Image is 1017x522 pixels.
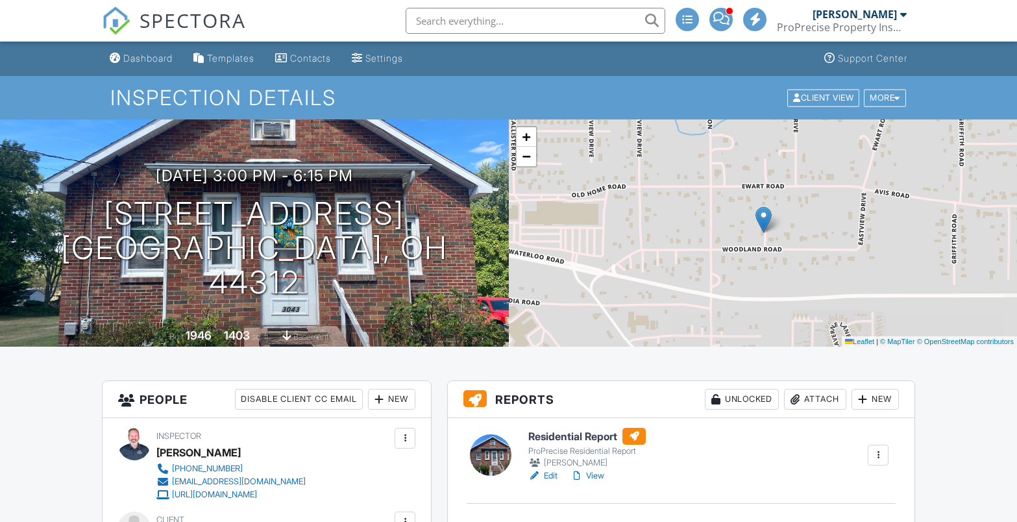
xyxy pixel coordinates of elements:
div: Unlocked [705,389,779,410]
div: [PHONE_NUMBER] [172,464,243,474]
a: Zoom in [517,127,536,147]
h1: Inspection Details [110,86,907,109]
div: [PERSON_NAME] [528,456,646,469]
img: Marker [755,206,772,233]
a: © MapTiler [880,338,915,345]
a: Support Center [819,47,913,71]
span: Inspector [156,431,201,441]
span: sq. ft. [252,332,270,342]
a: Templates [188,47,260,71]
span: basement [293,332,328,342]
h3: [DATE] 3:00 pm - 6:15 pm [156,167,353,184]
a: Settings [347,47,408,71]
div: ProPrecise Property Inspections LLC. [777,21,907,34]
span: | [876,338,878,345]
span: − [522,148,530,164]
a: Zoom out [517,147,536,166]
div: ProPrecise Residential Report [528,446,646,456]
div: New [368,389,415,410]
input: Search everything... [406,8,665,34]
a: [PHONE_NUMBER] [156,462,306,475]
span: Built [169,332,184,342]
div: 1403 [224,329,250,342]
div: Disable Client CC Email [235,389,363,410]
a: Dashboard [104,47,178,71]
div: Contacts [290,53,331,64]
div: Support Center [838,53,907,64]
a: SPECTORA [102,18,246,45]
span: + [522,129,530,145]
div: Client View [787,89,859,106]
div: [URL][DOMAIN_NAME] [172,490,257,500]
div: New [852,389,899,410]
div: More [864,89,906,106]
a: Contacts [270,47,336,71]
a: © OpenStreetMap contributors [917,338,1014,345]
div: [EMAIL_ADDRESS][DOMAIN_NAME] [172,477,306,487]
span: SPECTORA [140,6,246,34]
img: The Best Home Inspection Software - Spectora [102,6,130,35]
a: [EMAIL_ADDRESS][DOMAIN_NAME] [156,475,306,488]
h1: [STREET_ADDRESS] [GEOGRAPHIC_DATA], OH 44312 [21,197,488,299]
a: Residential Report ProPrecise Residential Report [PERSON_NAME] [528,428,646,469]
div: [PERSON_NAME] [813,8,897,21]
a: Edit [528,469,558,482]
div: [PERSON_NAME] [156,443,241,462]
div: 1946 [186,329,212,342]
div: Attach [784,389,846,410]
a: View [570,469,604,482]
div: Templates [207,53,254,64]
h3: Reports [448,381,914,418]
h3: People [103,381,431,418]
a: Client View [786,92,863,102]
div: Dashboard [123,53,173,64]
a: [URL][DOMAIN_NAME] [156,488,306,501]
a: Leaflet [845,338,874,345]
h6: Residential Report [528,428,646,445]
div: Settings [365,53,403,64]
